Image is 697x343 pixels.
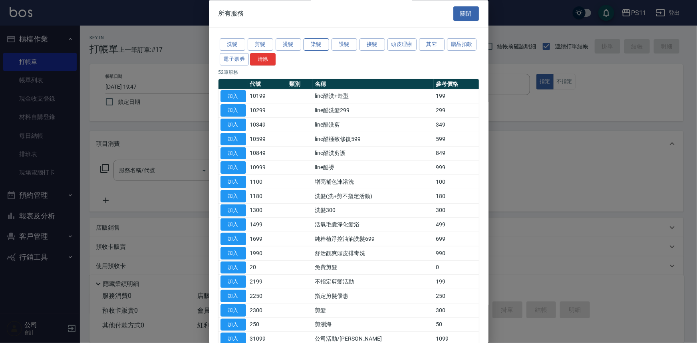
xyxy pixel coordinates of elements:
td: line酷極致修復599 [313,132,434,147]
button: 關閉 [453,6,479,21]
td: 1300 [248,204,287,218]
td: 199 [434,89,479,104]
button: 護髮 [332,39,357,51]
span: 所有服務 [218,10,244,18]
button: 加入 [220,162,246,174]
button: 加入 [220,247,246,260]
td: 2300 [248,303,287,318]
th: 名稱 [313,79,434,89]
td: line酷洗+造型 [313,89,434,104]
button: 染髮 [304,39,329,51]
button: 加入 [220,176,246,188]
td: 免費剪髮 [313,261,434,275]
button: 其它 [419,39,445,51]
td: 199 [434,275,479,289]
td: 不指定剪髮活動 [313,275,434,289]
button: 加入 [220,90,246,103]
button: 剪髮 [248,39,273,51]
td: 20 [248,261,287,275]
td: 300 [434,303,479,318]
td: 599 [434,132,479,147]
button: 加入 [220,276,246,288]
td: 1180 [248,189,287,204]
button: 洗髮 [220,39,245,51]
td: 舒活靓爽頭皮排毒洗 [313,246,434,261]
button: 加入 [220,233,246,246]
p: 52 筆服務 [218,69,479,76]
button: 加入 [220,105,246,117]
td: 10599 [248,132,287,147]
td: 180 [434,189,479,204]
td: 2250 [248,289,287,303]
td: 剪髮 [313,303,434,318]
td: 活氧毛囊淨化髮浴 [313,218,434,232]
button: 加入 [220,219,246,231]
td: 50 [434,318,479,332]
button: 清除 [250,53,276,65]
button: 加入 [220,119,246,131]
button: 加入 [220,262,246,274]
td: 999 [434,161,479,175]
td: 指定剪髮優惠 [313,289,434,303]
button: 電子票券 [220,53,249,65]
td: 849 [434,147,479,161]
button: 加入 [220,147,246,160]
td: 10349 [248,118,287,132]
td: line酷洗剪 [313,118,434,132]
button: 燙髮 [276,39,301,51]
td: 增亮補色沫浴洗 [313,175,434,189]
button: 加入 [220,204,246,217]
td: 1990 [248,246,287,261]
button: 贈品扣款 [447,39,477,51]
td: 499 [434,218,479,232]
td: 純粹植淨控油油洗髮699 [313,232,434,246]
td: 洗髮(洗+剪不指定活動) [313,189,434,204]
button: 加入 [220,304,246,317]
td: 300 [434,204,479,218]
button: 加入 [220,290,246,303]
td: 10849 [248,147,287,161]
button: 接髮 [359,39,385,51]
td: 1499 [248,218,287,232]
td: 10999 [248,161,287,175]
button: 加入 [220,190,246,202]
td: line酷洗剪護 [313,147,434,161]
td: 349 [434,118,479,132]
th: 類別 [287,79,313,89]
td: 10299 [248,103,287,118]
td: 990 [434,246,479,261]
th: 代號 [248,79,287,89]
td: 0 [434,261,479,275]
td: 1100 [248,175,287,189]
button: 頭皮理療 [387,39,417,51]
td: 250 [434,289,479,303]
td: 1699 [248,232,287,246]
td: line酷洗髮299 [313,103,434,118]
td: line酷燙 [313,161,434,175]
button: 加入 [220,133,246,145]
button: 加入 [220,319,246,331]
td: 10199 [248,89,287,104]
td: 699 [434,232,479,246]
td: 250 [248,318,287,332]
td: 100 [434,175,479,189]
td: 2199 [248,275,287,289]
td: 洗髮300 [313,204,434,218]
td: 剪瀏海 [313,318,434,332]
td: 299 [434,103,479,118]
th: 參考價格 [434,79,479,89]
